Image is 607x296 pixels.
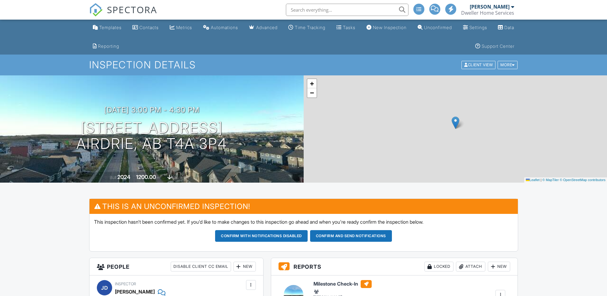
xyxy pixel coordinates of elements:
[504,25,514,30] div: Data
[541,178,541,182] span: |
[343,25,355,30] div: Tasks
[542,178,559,182] a: © MapTiler
[286,4,408,16] input: Search everything...
[470,4,510,10] div: [PERSON_NAME]
[461,61,495,69] div: Client View
[110,175,116,180] span: Built
[424,262,453,271] div: Locked
[286,22,328,33] a: Time Tracking
[473,41,517,52] a: Support Center
[171,262,231,271] div: Disable Client CC Email
[233,262,256,271] div: New
[136,174,156,180] div: 1200.00
[307,88,317,97] a: Zoom out
[173,175,189,180] span: basement
[498,61,518,69] div: More
[526,178,540,182] a: Leaflet
[271,258,518,275] h3: Reports
[560,178,605,182] a: © OpenStreetMap contributors
[313,280,415,288] h6: Milestone Check-In
[256,25,278,30] div: Advanced
[456,262,485,271] div: Attach
[452,116,459,129] img: Marker
[461,10,514,16] div: Dweller Home Services
[130,22,161,33] a: Contacts
[117,174,130,180] div: 2024
[482,44,514,49] div: Support Center
[107,3,157,16] span: SPECTORA
[215,230,308,242] button: Confirm with notifications disabled
[334,22,358,33] a: Tasks
[89,8,157,21] a: SPECTORA
[89,199,518,214] h3: This is an Unconfirmed Inspection!
[307,79,317,88] a: Zoom in
[415,22,454,33] a: Unconfirmed
[310,89,314,97] span: −
[89,59,518,70] h1: Inspection Details
[104,106,199,114] h3: [DATE] 3:00 pm - 4:30 pm
[139,25,159,30] div: Contacts
[176,25,192,30] div: Metrics
[89,258,263,275] h3: People
[115,282,136,286] span: Inspector
[469,25,487,30] div: Settings
[94,218,513,225] p: This inspection hasn't been confirmed yet. If you'd like to make changes to this inspection go ah...
[201,22,241,33] a: Automations (Advanced)
[461,22,490,33] a: Settings
[90,41,122,52] a: Reporting
[76,120,227,152] h1: [STREET_ADDRESS] Airdrie, AB T4A 3P4
[310,230,392,242] button: Confirm and send notifications
[461,62,497,67] a: Client View
[364,22,409,33] a: New Inspection
[247,22,280,33] a: Advanced
[167,22,195,33] a: Metrics
[90,22,124,33] a: Templates
[99,25,122,30] div: Templates
[89,3,103,17] img: The Best Home Inspection Software - Spectora
[424,25,452,30] div: Unconfirmed
[373,25,407,30] div: New Inspection
[98,44,119,49] div: Reporting
[310,80,314,87] span: +
[211,25,238,30] div: Automations
[488,262,510,271] div: New
[295,25,325,30] div: Time Tracking
[495,22,517,33] a: Data
[157,175,161,180] span: m²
